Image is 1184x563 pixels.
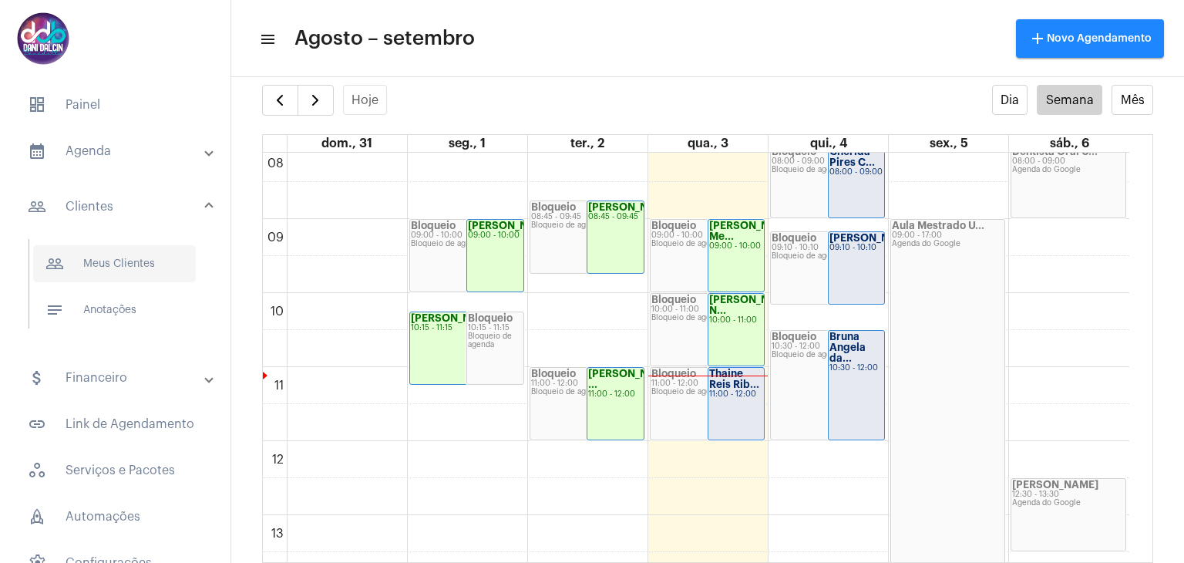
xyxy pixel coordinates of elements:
a: 6 de setembro de 2025 [1047,135,1092,152]
strong: Bloqueio [651,295,696,305]
strong: Thaine Reis Rib... [709,369,759,389]
strong: [PERSON_NAME] ... [588,369,674,389]
mat-icon: sidenav icon [28,197,46,216]
mat-expansion-panel-header: sidenav iconAgenda [9,133,230,170]
img: 5016df74-caca-6049-816a-988d68c8aa82.png [12,8,74,69]
span: Serviços e Pacotes [15,452,215,489]
div: Agenda do Google [1012,499,1125,507]
div: 09:10 - 10:10 [772,244,883,252]
span: Meus Clientes [33,245,196,282]
button: Próximo Semana [298,85,334,116]
strong: Bloqueio [651,221,696,231]
strong: Bloqueio [531,369,576,379]
strong: [PERSON_NAME]... [829,233,925,243]
div: Bloqueio de agenda [772,252,883,261]
a: 3 de setembro de 2025 [684,135,732,152]
div: Bloqueio de agenda [468,332,523,349]
div: Bloqueio de agenda [651,240,763,248]
div: Agenda do Google [892,240,1004,248]
mat-icon: sidenav icon [28,369,46,387]
button: Mês [1112,85,1153,115]
mat-icon: sidenav icon [45,301,64,319]
mat-panel-title: Agenda [28,142,206,160]
div: 13 [268,527,287,541]
a: 5 de setembro de 2025 [927,135,971,152]
mat-icon: add [1028,29,1047,48]
div: 10:30 - 12:00 [829,364,884,373]
mat-icon: sidenav icon [28,142,46,160]
div: 10 [267,305,287,319]
a: 4 de setembro de 2025 [807,135,850,152]
div: 11:00 - 12:00 [651,379,763,388]
div: sidenav iconClientes [9,231,230,350]
div: 09:00 - 10:00 [709,242,764,251]
strong: Aula Mestrado U... [892,221,984,231]
div: 12:30 - 13:30 [1012,491,1125,499]
strong: [PERSON_NAME] N... [709,295,795,315]
div: 08:45 - 09:45 [531,213,643,221]
span: sidenav icon [28,461,46,480]
span: Painel [15,86,215,123]
span: Anotações [33,292,196,329]
mat-expansion-panel-header: sidenav iconClientes [9,182,230,231]
strong: Bruna Angela da... [829,332,866,363]
strong: [PERSON_NAME] [411,313,497,323]
div: 08:00 - 09:00 [829,168,884,177]
div: 10:15 - 11:15 [411,324,523,332]
div: 09:00 - 17:00 [892,231,1004,240]
span: Automações [15,498,215,535]
div: 11 [271,379,287,393]
div: Bloqueio de agenda [531,221,643,230]
mat-icon: sidenav icon [259,30,274,49]
span: Link de Agendamento [15,406,215,443]
div: 08:00 - 09:00 [1012,157,1125,166]
div: 09:00 - 10:00 [468,231,523,240]
mat-expansion-panel-header: sidenav iconFinanceiro [9,359,230,396]
strong: [PERSON_NAME] [1012,480,1098,490]
div: 09:00 - 10:00 [651,231,763,240]
div: 11:00 - 12:00 [709,390,764,399]
strong: Dentista Oral U... [1012,147,1098,157]
div: Bloqueio de agenda [411,240,523,248]
div: 08 [264,157,287,170]
strong: Bloqueio [411,221,456,231]
strong: Cherida Pires C... [829,147,875,167]
strong: Bloqueio [772,147,816,157]
div: 10:15 - 11:15 [468,324,523,332]
div: Bloqueio de agenda [772,351,883,359]
div: 08:00 - 09:00 [772,157,883,166]
div: 12 [269,453,287,467]
div: 09 [264,231,287,244]
button: Dia [992,85,1028,115]
div: 11:00 - 12:00 [588,390,643,399]
div: Bloqueio de agenda [651,388,763,396]
button: Hoje [343,85,388,115]
a: 2 de setembro de 2025 [567,135,607,152]
div: Bloqueio de agenda [772,166,883,174]
span: Novo Agendamento [1028,33,1152,44]
a: 31 de agosto de 2025 [318,135,375,152]
mat-icon: sidenav icon [28,415,46,433]
div: 11:00 - 12:00 [531,379,643,388]
div: 10:00 - 11:00 [709,316,764,325]
strong: Bloqueio [468,313,513,323]
mat-panel-title: Financeiro [28,369,206,387]
strong: [PERSON_NAME]... [588,202,684,212]
button: Novo Agendamento [1016,19,1164,58]
div: 10:30 - 12:00 [772,342,883,351]
div: Bloqueio de agenda [531,388,643,396]
button: Semana [1037,85,1102,115]
div: 09:10 - 10:10 [829,244,884,252]
mat-icon: sidenav icon [45,255,64,273]
div: Agenda do Google [1012,166,1125,174]
strong: Bloqueio [651,369,696,379]
div: Bloqueio de agenda [651,314,763,322]
div: 09:00 - 10:00 [411,231,523,240]
strong: Bloqueio [772,332,816,342]
a: 1 de setembro de 2025 [446,135,489,152]
mat-panel-title: Clientes [28,197,206,216]
strong: [PERSON_NAME] Me... [709,221,795,241]
div: 10:00 - 11:00 [651,305,763,314]
strong: [PERSON_NAME]... [468,221,563,231]
span: sidenav icon [28,96,46,114]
